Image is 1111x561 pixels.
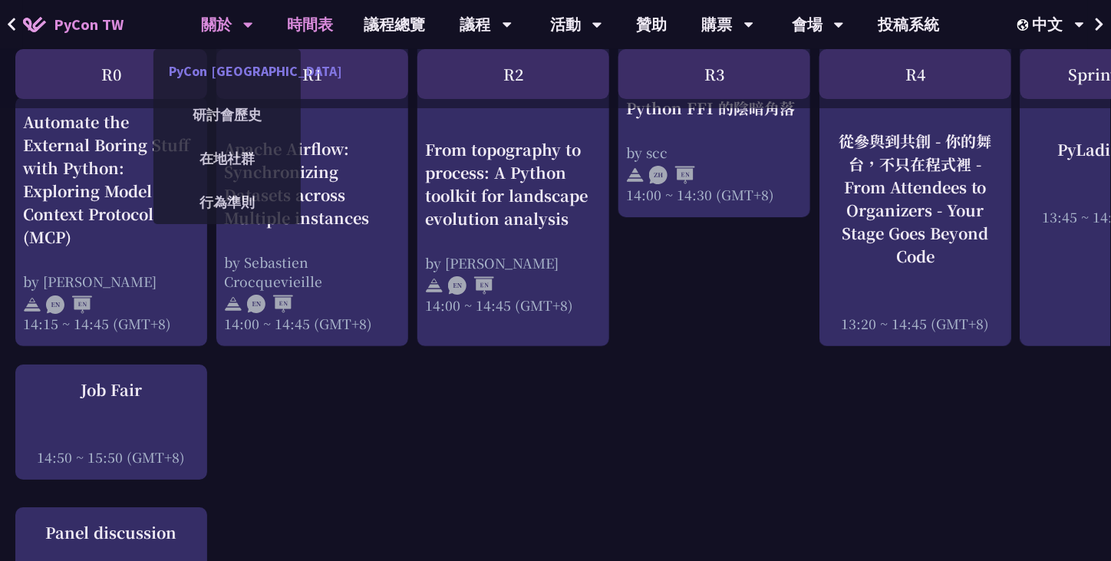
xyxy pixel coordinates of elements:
[425,138,602,230] div: From topography to process: A Python toolkit for landscape evolution analysis
[626,184,803,203] div: 14:00 ~ 14:30 (GMT+8)
[417,49,609,99] div: R2
[8,5,139,44] a: PyCon TW
[153,97,301,133] a: 研討會歷史
[247,295,293,314] img: ENEN.5a408d1.svg
[827,314,1004,333] div: 13:20 ~ 14:45 (GMT+8)
[224,39,401,235] a: Apache Airflow: Synchronizing Datasets across Multiple instances by Sebastien Crocquevieille 14:0...
[23,111,199,249] div: Automate the External Boring Stuff with Python: Exploring Model Context Protocol (MCP)
[224,295,242,314] img: svg+xml;base64,PHN2ZyB4bWxucz0iaHR0cDovL3d3dy53My5vcmcvMjAwMC9zdmciIHdpZHRoPSIyNCIgaGVpZ2h0PSIyNC...
[216,49,408,99] div: R1
[23,17,46,32] img: Home icon of PyCon TW 2025
[425,277,443,295] img: svg+xml;base64,PHN2ZyB4bWxucz0iaHR0cDovL3d3dy53My5vcmcvMjAwMC9zdmciIHdpZHRoPSIyNCIgaGVpZ2h0PSIyNC...
[819,49,1011,99] div: R4
[224,252,401,291] div: by Sebastien Crocquevieille
[626,142,803,161] div: by scc
[1017,19,1033,31] img: Locale Icon
[224,137,401,229] div: Apache Airflow: Synchronizing Datasets across Multiple instances
[46,295,92,314] img: ENEN.5a408d1.svg
[153,140,301,177] a: 在地社群
[23,295,41,314] img: svg+xml;base64,PHN2ZyB4bWxucz0iaHR0cDovL3d3dy53My5vcmcvMjAwMC9zdmciIHdpZHRoPSIyNCIgaGVpZ2h0PSIyNC...
[23,111,199,333] a: Automate the External Boring Stuff with Python: Exploring Model Context Protocol (MCP) by [PERSON...
[626,166,645,184] img: svg+xml;base64,PHN2ZyB4bWxucz0iaHR0cDovL3d3dy53My5vcmcvMjAwMC9zdmciIHdpZHRoPSIyNCIgaGVpZ2h0PSIyNC...
[54,13,124,36] span: PyCon TW
[425,39,602,216] a: From topography to process: A Python toolkit for landscape evolution analysis by [PERSON_NAME] 14...
[224,314,401,333] div: 14:00 ~ 14:45 (GMT+8)
[23,447,199,467] div: 14:50 ~ 15:50 (GMT+8)
[23,272,199,291] div: by [PERSON_NAME]
[626,39,803,147] a: Python FFI 的陰暗角落 by scc 14:00 ~ 14:30 (GMT+8)
[827,130,1004,268] div: 從參與到共創 - 你的舞台，不只在程式裡 - From Attendees to Organizers - Your Stage Goes Beyond Code
[649,166,695,184] img: ZHEN.371966e.svg
[23,378,199,401] div: Job Fair
[153,184,301,220] a: 行為準則
[425,253,602,272] div: by [PERSON_NAME]
[448,277,494,295] img: ENEN.5a408d1.svg
[15,49,207,99] div: R0
[23,521,199,544] div: Panel discussion
[618,49,810,99] div: R3
[153,53,301,89] a: PyCon [GEOGRAPHIC_DATA]
[425,295,602,315] div: 14:00 ~ 14:45 (GMT+8)
[23,314,199,333] div: 14:15 ~ 14:45 (GMT+8)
